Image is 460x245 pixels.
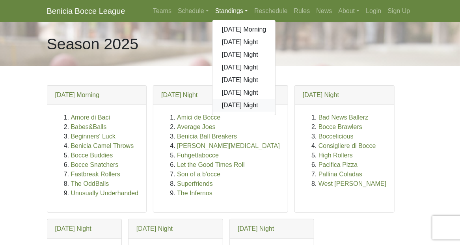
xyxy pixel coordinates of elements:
[177,142,280,149] a: [PERSON_NAME][MEDICAL_DATA]
[55,92,100,98] a: [DATE] Morning
[212,20,276,115] div: Standings
[71,161,119,168] a: Bocce Snatchers
[175,3,212,19] a: Schedule
[212,49,276,61] a: [DATE] Night
[71,123,107,130] a: Babes&Balls
[71,114,110,121] a: Amore di Baci
[177,114,220,121] a: Amici de Bocce
[212,61,276,74] a: [DATE] Night
[55,225,91,232] a: [DATE] Night
[251,3,291,19] a: Reschedule
[47,35,139,53] h1: Season 2025
[150,3,175,19] a: Teams
[313,3,335,19] a: News
[212,86,276,99] a: [DATE] Night
[318,161,358,168] a: Pacifica Pizza
[212,3,251,19] a: Standings
[71,180,109,187] a: The OddBalls
[71,142,134,149] a: Benicia Camel Throws
[318,180,386,187] a: West [PERSON_NAME]
[71,171,120,178] a: Fastbreak Rollers
[318,123,362,130] a: Bocce Brawlers
[177,161,245,168] a: Let the Good Times Roll
[177,190,212,196] a: The Infernos
[71,152,113,159] a: Bocce Buddies
[335,3,363,19] a: About
[71,133,115,140] a: Beginners' Luck
[161,92,197,98] a: [DATE] Night
[318,133,354,140] a: Boccelicious
[177,123,216,130] a: Average Joes
[212,99,276,112] a: [DATE] Night
[318,152,353,159] a: High Rollers
[318,142,376,149] a: Consigliere di Bocce
[385,3,413,19] a: Sign Up
[303,92,339,98] a: [DATE] Night
[71,190,139,196] a: Unusually Underhanded
[363,3,384,19] a: Login
[318,171,362,178] a: Pallina Coladas
[212,74,276,86] a: [DATE] Night
[318,114,368,121] a: Bad News Ballerz
[177,152,219,159] a: Fuhgettabocce
[177,180,213,187] a: Superfriends
[177,171,220,178] a: Son of a b'occe
[212,36,276,49] a: [DATE] Night
[136,225,173,232] a: [DATE] Night
[238,225,274,232] a: [DATE] Night
[291,3,313,19] a: Rules
[177,133,237,140] a: Benicia Ball Breakers
[47,3,125,19] a: Benicia Bocce League
[212,23,276,36] a: [DATE] Morning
